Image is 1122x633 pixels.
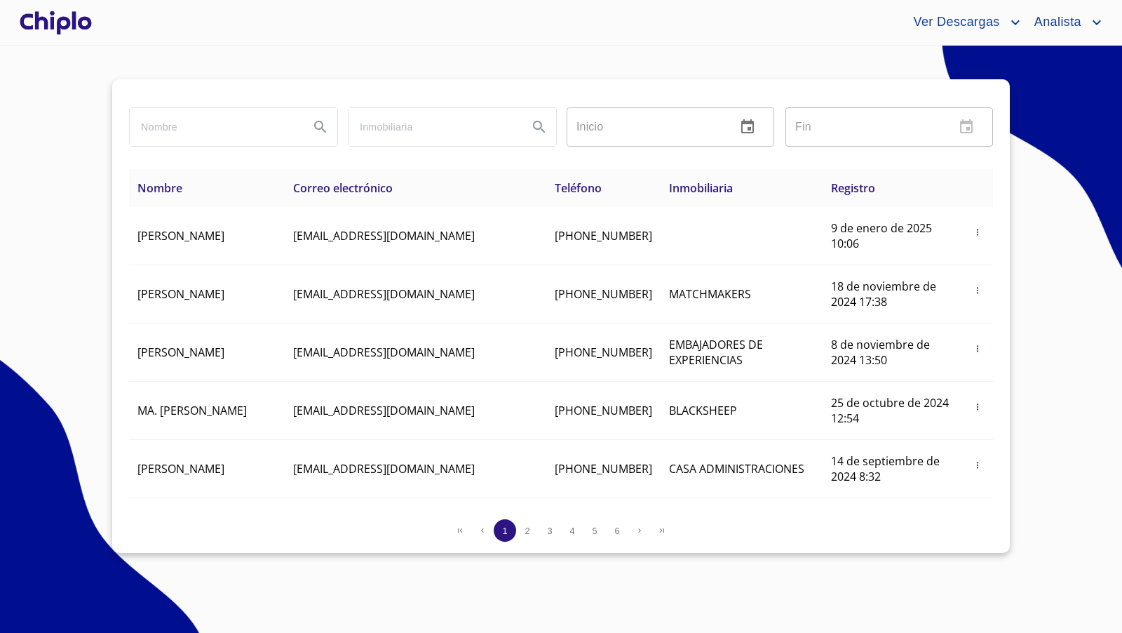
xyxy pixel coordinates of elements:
[137,345,224,360] span: [PERSON_NAME]
[592,526,597,536] span: 5
[669,461,804,477] span: CASA ADMINISTRACIONES
[555,286,652,302] span: [PHONE_NUMBER]
[831,279,936,309] span: 18 de noviembre de 2024 17:38
[130,108,298,146] input: search
[831,220,932,251] span: 9 de enero de 2025 10:06
[903,11,1006,34] span: Ver Descargas
[831,395,949,426] span: 25 de octubre de 2024 12:54
[669,337,763,368] span: EMBAJADORES DE EXPERIENCIAS
[502,526,507,536] span: 1
[293,286,475,302] span: [EMAIL_ADDRESS][DOMAIN_NAME]
[293,345,475,360] span: [EMAIL_ADDRESS][DOMAIN_NAME]
[494,519,516,542] button: 1
[831,180,875,196] span: Registro
[516,519,539,542] button: 2
[555,345,652,360] span: [PHONE_NUMBER]
[293,403,475,418] span: [EMAIL_ADDRESS][DOMAIN_NAME]
[137,180,182,196] span: Nombre
[539,519,561,542] button: 3
[831,453,940,484] span: 14 de septiembre de 2024 8:32
[561,519,583,542] button: 4
[903,11,1023,34] button: account of current user
[555,461,652,477] span: [PHONE_NUMBER]
[293,180,393,196] span: Correo electrónico
[1024,11,1105,34] button: account of current user
[349,108,517,146] input: search
[555,180,602,196] span: Teléfono
[555,403,652,418] span: [PHONE_NUMBER]
[606,519,628,542] button: 6
[583,519,606,542] button: 5
[1024,11,1088,34] span: Analista
[137,461,224,477] span: [PERSON_NAME]
[137,286,224,302] span: [PERSON_NAME]
[304,110,337,144] button: Search
[293,461,475,477] span: [EMAIL_ADDRESS][DOMAIN_NAME]
[614,526,619,536] span: 6
[569,526,574,536] span: 4
[137,228,224,244] span: [PERSON_NAME]
[525,526,529,536] span: 2
[293,228,475,244] span: [EMAIL_ADDRESS][DOMAIN_NAME]
[555,228,652,244] span: [PHONE_NUMBER]
[547,526,552,536] span: 3
[669,403,737,418] span: BLACKSHEEP
[669,286,751,302] span: MATCHMAKERS
[669,180,733,196] span: Inmobiliaria
[522,110,556,144] button: Search
[137,403,247,418] span: MA. [PERSON_NAME]
[831,337,930,368] span: 8 de noviembre de 2024 13:50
